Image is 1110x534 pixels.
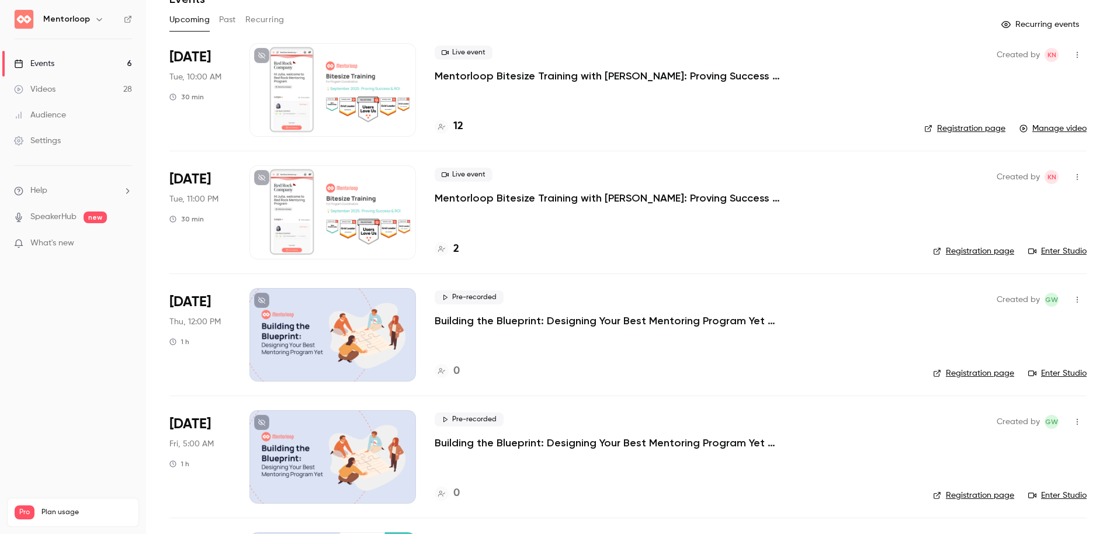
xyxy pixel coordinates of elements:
[245,11,285,29] button: Recurring
[169,337,189,346] div: 1 h
[997,170,1040,184] span: Created by
[169,43,231,137] div: Sep 23 Tue, 10:00 AM (Australia/Melbourne)
[14,185,132,197] li: help-dropdown-opener
[1045,415,1059,429] span: Grace Winstanley
[30,237,74,249] span: What's new
[435,314,785,328] a: Building the Blueprint: Designing Your Best Mentoring Program Yet (ANZ)
[1045,293,1058,307] span: GW
[1047,48,1056,62] span: KN
[169,170,211,189] span: [DATE]
[453,119,463,134] h4: 12
[1045,170,1059,184] span: Kristin Nankervis
[84,211,107,223] span: new
[435,412,504,426] span: Pre-recorded
[996,15,1087,34] button: Recurring events
[169,11,210,29] button: Upcoming
[15,505,34,519] span: Pro
[169,92,204,102] div: 30 min
[924,123,1005,134] a: Registration page
[15,10,33,29] img: Mentorloop
[1045,415,1058,429] span: GW
[435,168,492,182] span: Live event
[14,58,54,70] div: Events
[1028,367,1087,379] a: Enter Studio
[1045,293,1059,307] span: Grace Winstanley
[435,119,463,134] a: 12
[435,436,785,450] a: Building the Blueprint: Designing Your Best Mentoring Program Yet ([GEOGRAPHIC_DATA])
[933,490,1014,501] a: Registration page
[169,71,221,83] span: Tue, 10:00 AM
[435,69,785,83] a: Mentorloop Bitesize Training with [PERSON_NAME]: Proving Success & ROI
[30,211,77,223] a: SpeakerHub
[453,241,459,257] h4: 2
[169,293,211,311] span: [DATE]
[1045,48,1059,62] span: Kristin Nankervis
[14,84,56,95] div: Videos
[169,438,214,450] span: Fri, 5:00 AM
[169,316,221,328] span: Thu, 12:00 PM
[435,486,460,501] a: 0
[43,13,90,25] h6: Mentorloop
[30,185,47,197] span: Help
[169,165,231,259] div: Sep 23 Tue, 2:00 PM (Europe/London)
[118,238,132,249] iframe: Noticeable Trigger
[997,415,1040,429] span: Created by
[1019,123,1087,134] a: Manage video
[435,191,785,205] a: Mentorloop Bitesize Training with [PERSON_NAME]: Proving Success & ROI
[997,48,1040,62] span: Created by
[169,415,211,434] span: [DATE]
[453,363,460,379] h4: 0
[169,288,231,382] div: Sep 25 Thu, 12:00 PM (Australia/Melbourne)
[1047,170,1056,184] span: KN
[933,367,1014,379] a: Registration page
[219,11,236,29] button: Past
[997,293,1040,307] span: Created by
[933,245,1014,257] a: Registration page
[169,48,211,67] span: [DATE]
[169,214,204,224] div: 30 min
[453,486,460,501] h4: 0
[1028,490,1087,501] a: Enter Studio
[14,135,61,147] div: Settings
[169,459,189,469] div: 1 h
[435,290,504,304] span: Pre-recorded
[14,109,66,121] div: Audience
[435,363,460,379] a: 0
[41,508,131,517] span: Plan usage
[1028,245,1087,257] a: Enter Studio
[169,410,231,504] div: Sep 26 Fri, 5:00 AM (Australia/Melbourne)
[435,241,459,257] a: 2
[435,46,492,60] span: Live event
[169,193,218,205] span: Tue, 11:00 PM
